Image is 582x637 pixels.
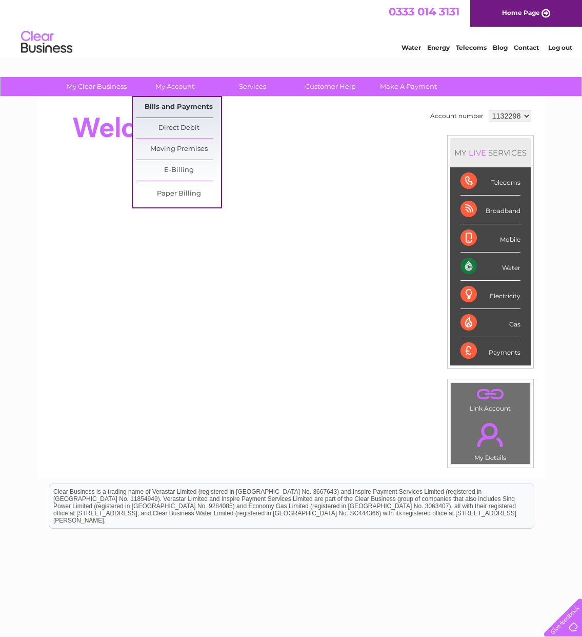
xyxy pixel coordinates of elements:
[493,44,508,51] a: Blog
[136,97,221,118] a: Bills and Payments
[136,139,221,160] a: Moving Premises
[136,118,221,139] a: Direct Debit
[451,414,530,465] td: My Details
[389,5,459,18] a: 0333 014 3131
[460,196,520,224] div: Broadband
[136,184,221,204] a: Paper Billing
[454,417,527,453] a: .
[548,44,572,51] a: Log out
[132,77,217,96] a: My Account
[288,77,373,96] a: Customer Help
[49,6,534,50] div: Clear Business is a trading name of Verastar Limited (registered in [GEOGRAPHIC_DATA] No. 3667643...
[514,44,539,51] a: Contact
[467,148,488,158] div: LIVE
[450,138,531,167] div: MY SERVICES
[460,281,520,309] div: Electricity
[21,27,73,58] img: logo.png
[456,44,487,51] a: Telecoms
[136,160,221,181] a: E-Billing
[428,107,486,125] td: Account number
[460,253,520,281] div: Water
[427,44,450,51] a: Energy
[366,77,451,96] a: Make A Payment
[460,337,520,365] div: Payments
[460,224,520,253] div: Mobile
[460,309,520,337] div: Gas
[451,382,530,415] td: Link Account
[210,77,295,96] a: Services
[54,77,139,96] a: My Clear Business
[402,44,421,51] a: Water
[460,167,520,196] div: Telecoms
[454,385,527,403] a: .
